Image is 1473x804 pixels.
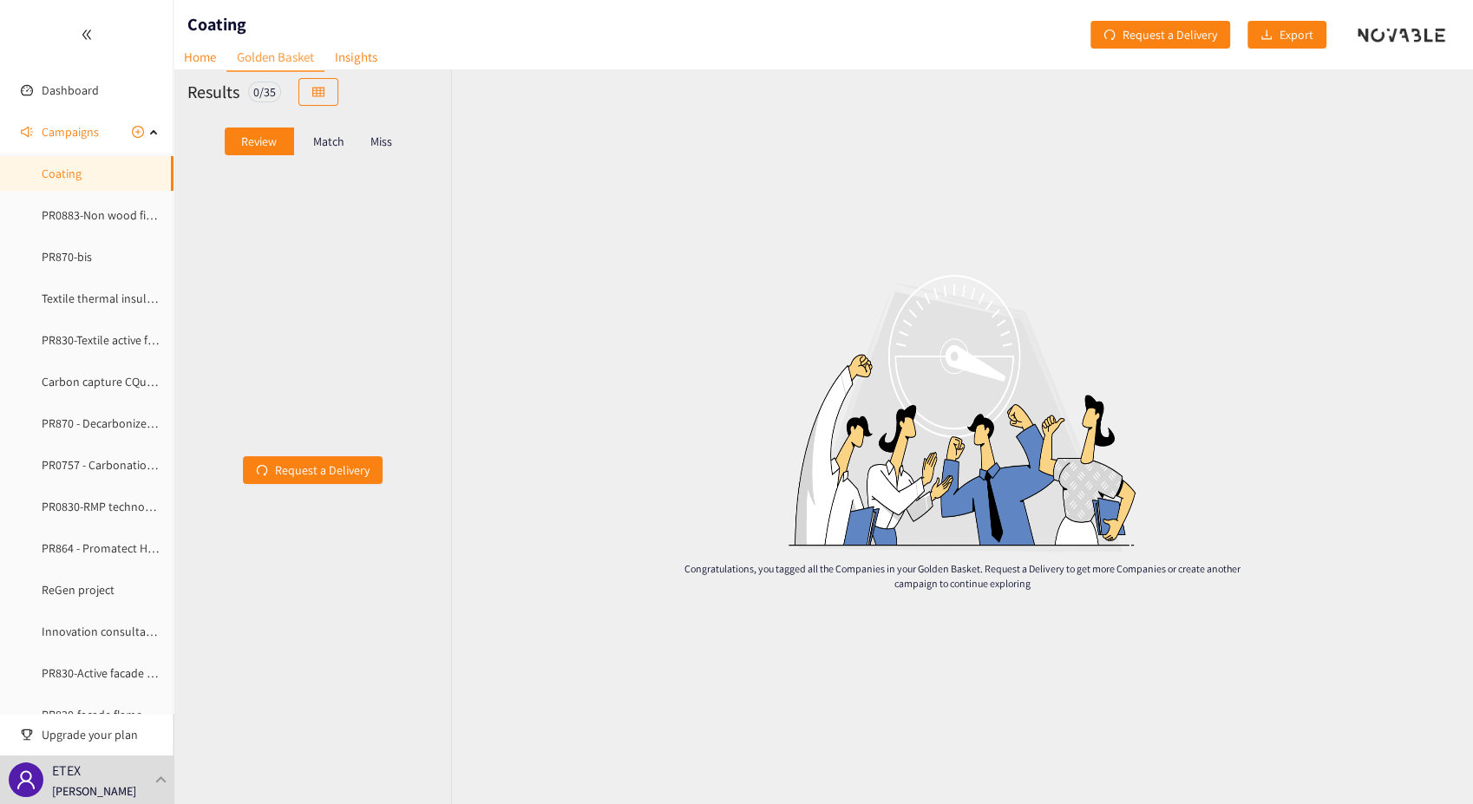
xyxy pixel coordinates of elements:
[187,80,239,104] h2: Results
[1123,25,1217,44] span: Request a Delivery
[21,729,33,741] span: trophy
[226,43,324,72] a: Golden Basket
[42,291,219,306] a: Textile thermal insulation material
[42,82,99,98] a: Dashboard
[312,86,324,100] span: table
[21,126,33,138] span: sound
[42,624,162,639] a: Innovation consultants
[313,134,344,148] p: Match
[52,781,136,801] p: [PERSON_NAME]
[1280,25,1313,44] span: Export
[1190,617,1473,804] div: Widget de chat
[42,332,217,348] a: PR830-Textile active facade system
[42,582,115,598] a: ReGen project
[16,769,36,790] span: user
[42,207,168,223] a: PR0883-Non wood fibers
[42,249,92,265] a: PR870-bis
[256,464,268,478] span: redo
[81,29,93,41] span: double-left
[42,415,193,431] a: PR870 - Decarbonized System
[1103,29,1116,42] span: redo
[42,374,167,389] a: Carbon capture CQuerry
[42,540,183,556] a: PR864 - Promatect H Type X
[52,760,81,781] p: ETEX
[42,166,82,181] a: Coating
[173,43,226,70] a: Home
[243,456,383,484] button: redoRequest a Delivery
[1090,21,1230,49] button: redoRequest a Delivery
[42,665,188,681] a: PR830-Active facade systems
[42,717,160,752] span: Upgrade your plan
[666,561,1259,591] p: Congratulations, you tagged all the Companies in your Golden Basket. Request a Delivery to get mo...
[324,43,388,70] a: Insights
[42,114,99,149] span: Campaigns
[298,78,338,106] button: table
[1190,617,1473,804] iframe: Chat Widget
[241,134,277,148] p: Review
[42,707,191,722] a: PR830-facade flame deflector
[42,499,167,514] a: PR0830-RMP technology
[275,461,370,480] span: Request a Delivery
[370,134,392,148] p: Miss
[1260,29,1273,42] span: download
[1247,21,1326,49] button: downloadExport
[248,82,281,102] div: 0 / 35
[187,12,246,36] h1: Coating
[42,457,215,473] a: PR0757 - Carbonation of FC waste
[132,126,144,138] span: plus-circle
